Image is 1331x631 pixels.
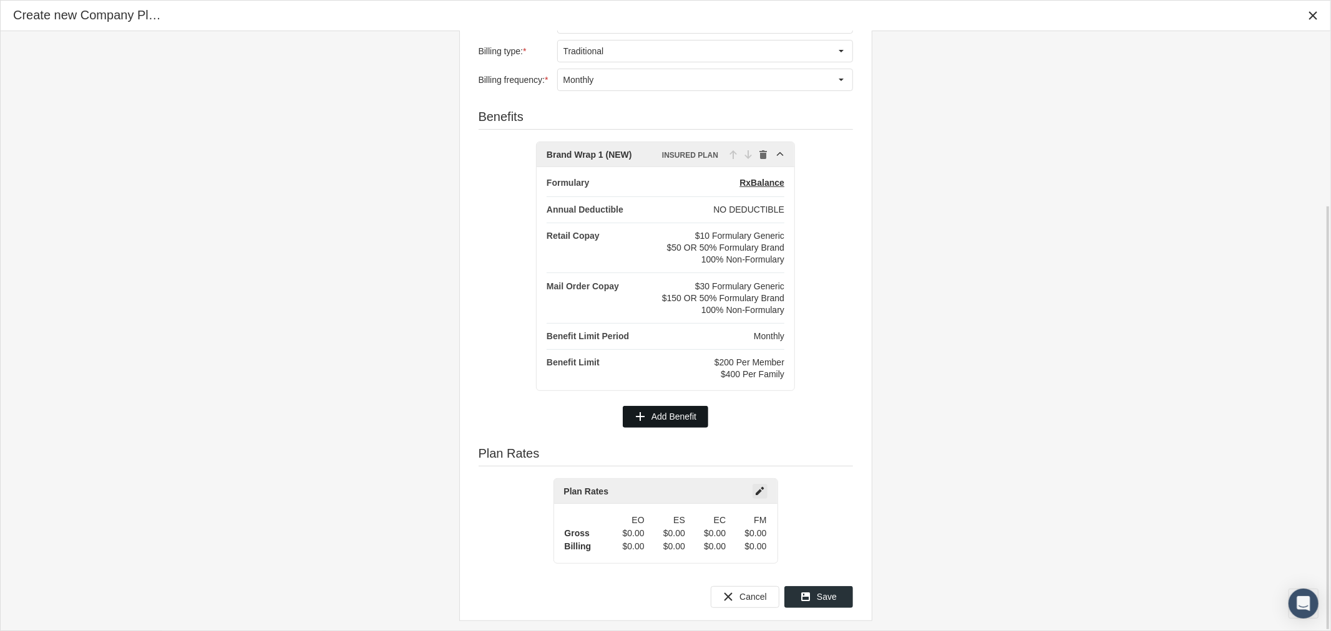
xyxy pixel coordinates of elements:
div: Open Intercom Messenger [1289,589,1319,619]
th: ES [645,514,686,527]
td: $0.00 [604,527,645,540]
span: Billing frequency: [479,75,545,85]
span: Benefits [479,110,524,123]
span: NO DEDUCTIBLE [713,205,784,214]
td: $0.00 [645,527,686,540]
div: Brand Wrap 1 (NEW) [547,142,662,168]
span: $50 OR 50% Formulary Brand [667,243,784,253]
div: trash [756,147,771,162]
span: Save [817,592,837,602]
span: $400 Per Family [721,369,784,379]
span: $150 OR 50% Formulary Brand [662,293,784,303]
div: Cancel [711,586,779,608]
td: $0.00 [645,540,686,553]
div: Select [831,69,852,90]
div: Add Benefit [623,406,708,428]
span: Insured Plan [662,151,726,160]
div: Benefit Limit [547,357,600,380]
div: Annual Deductible [547,204,623,216]
span: 100% Non-Formulary [701,305,784,315]
td: $0.00 [604,540,645,553]
div: Plan Rates [564,479,753,504]
div: Formulary [547,177,589,189]
td: Billing [564,540,605,553]
span: Add Benefit [651,412,696,421]
td: $0.00 [686,540,726,553]
span: 100% Non-Formulary [701,254,784,264]
span: $200 Per Member [714,357,784,367]
span: Monthly [754,331,784,341]
th: FM [726,514,767,527]
span: RxBalance [739,178,784,188]
div: Mail Order Copay [547,281,619,316]
span: Cancel [739,592,767,602]
td: Gross [564,527,605,540]
td: $0.00 [726,540,767,553]
div: Select [831,41,852,62]
div: Create new Company Plan... [13,7,166,24]
div: Save [784,586,853,608]
div: Retail Copay [547,230,600,266]
span: $10 Formulary Generic [695,231,784,241]
span: Billing type: [479,46,524,56]
div: edit [753,484,768,499]
span: Plan Rates [479,446,540,460]
td: $0.00 [726,527,767,540]
div: Close [1302,4,1324,27]
th: EO [604,514,645,527]
span: $30 Formulary Generic [695,281,784,291]
th: EC [686,514,726,527]
td: $0.00 [686,527,726,540]
div: Benefit Limit Period [547,330,629,342]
